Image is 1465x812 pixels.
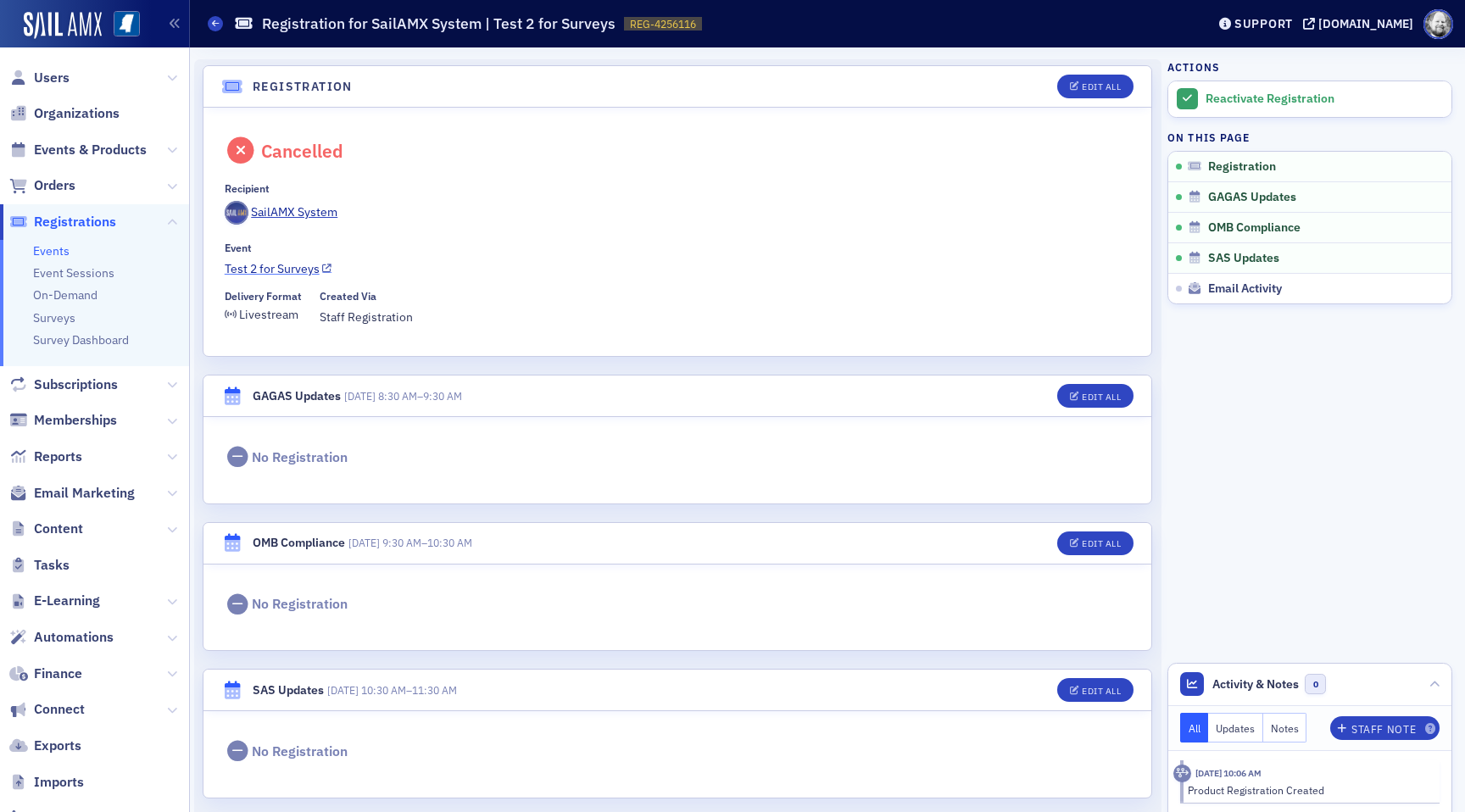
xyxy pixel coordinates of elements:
span: 0 [1305,674,1326,695]
div: Edit All [1082,539,1121,548]
span: REG-4256116 [630,17,696,31]
div: Cancelled [261,140,343,162]
span: Profile [1423,9,1453,39]
span: Events & Products [34,141,147,159]
time: 9:30 AM [382,536,421,549]
button: Edit All [1057,75,1134,98]
time: 9:30 AM [423,389,462,403]
span: E-Learning [34,592,100,610]
a: Email Marketing [9,484,135,503]
span: Registration [1208,159,1276,175]
time: 8:30 AM [378,389,417,403]
div: OMB Compliance [253,534,345,552]
div: Activity [1173,765,1191,782]
a: Imports [9,773,84,792]
div: Reactivate Registration [1206,92,1443,107]
span: Subscriptions [34,375,118,394]
span: – [327,683,457,697]
span: [DATE] [327,683,359,697]
span: Content [34,520,83,538]
a: Tasks [9,556,70,575]
span: Registrations [34,213,116,231]
div: Product Registration Created [1188,782,1428,798]
time: 10:30 AM [361,683,406,697]
span: SAS Updates [1208,251,1279,266]
img: SailAMX [114,11,140,37]
div: SailAMX System [251,203,337,221]
a: Connect [9,700,85,719]
span: Exports [34,737,81,755]
div: Delivery Format [225,290,302,303]
span: Email Activity [1208,281,1282,297]
a: Registrations [9,213,116,231]
div: Staff Note [1351,725,1416,734]
a: Test 2 for Surveys [225,260,1131,278]
div: No Registration [252,449,348,466]
span: Automations [34,628,114,647]
a: View Homepage [102,11,140,40]
div: Edit All [1082,82,1121,92]
time: 10:30 AM [427,536,472,549]
button: [DOMAIN_NAME] [1303,18,1419,30]
a: Content [9,520,83,538]
button: All [1180,713,1209,742]
span: Activity & Notes [1212,676,1299,693]
span: [DATE] [348,536,380,549]
span: Staff Registration [320,309,413,326]
span: Imports [34,773,84,792]
div: Edit All [1082,687,1121,696]
div: [DOMAIN_NAME] [1318,16,1413,31]
span: Memberships [34,411,117,430]
button: Updates [1208,713,1263,742]
a: Automations [9,628,114,647]
div: Event [225,242,252,254]
a: Subscriptions [9,375,118,394]
time: 11:30 AM [412,683,457,697]
a: Events & Products [9,141,147,159]
a: Surveys [33,310,75,325]
a: Survey Dashboard [33,332,129,348]
span: Reports [34,448,82,466]
button: Edit All [1057,678,1134,702]
a: Orders [9,176,75,195]
span: Finance [34,665,82,683]
a: Exports [9,737,81,755]
div: SAS Updates [253,681,324,699]
a: Memberships [9,411,117,430]
div: No Registration [252,596,348,613]
span: GAGAS Updates [1208,190,1296,205]
img: SailAMX [24,12,102,39]
div: Created Via [320,290,376,303]
span: Connect [34,700,85,719]
a: On-Demand [33,287,97,303]
span: – [348,536,472,549]
a: Reports [9,448,82,466]
h4: Registration [253,78,353,96]
span: Organizations [34,104,120,123]
h4: Actions [1167,59,1220,75]
span: [DATE] [344,389,376,403]
button: Staff Note [1330,716,1440,740]
a: Organizations [9,104,120,123]
button: Edit All [1057,531,1134,555]
a: Event Sessions [33,265,114,281]
a: Reactivate Registration [1168,81,1451,117]
div: Support [1234,16,1293,31]
time: 8/28/2025 10:06 AM [1195,767,1262,779]
div: No Registration [252,743,348,760]
span: Email Marketing [34,484,135,503]
h1: Registration for SailAMX System | Test 2 for Surveys [262,14,616,34]
div: GAGAS Updates [253,387,341,405]
div: Livestream [239,310,298,320]
span: – [344,389,462,403]
button: Notes [1263,713,1307,742]
a: Users [9,69,70,87]
a: Events [33,243,70,259]
span: Orders [34,176,75,195]
h4: On this page [1167,130,1452,145]
span: Tasks [34,556,70,575]
span: Users [34,69,70,87]
a: Finance [9,665,82,683]
div: Edit All [1082,392,1121,402]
